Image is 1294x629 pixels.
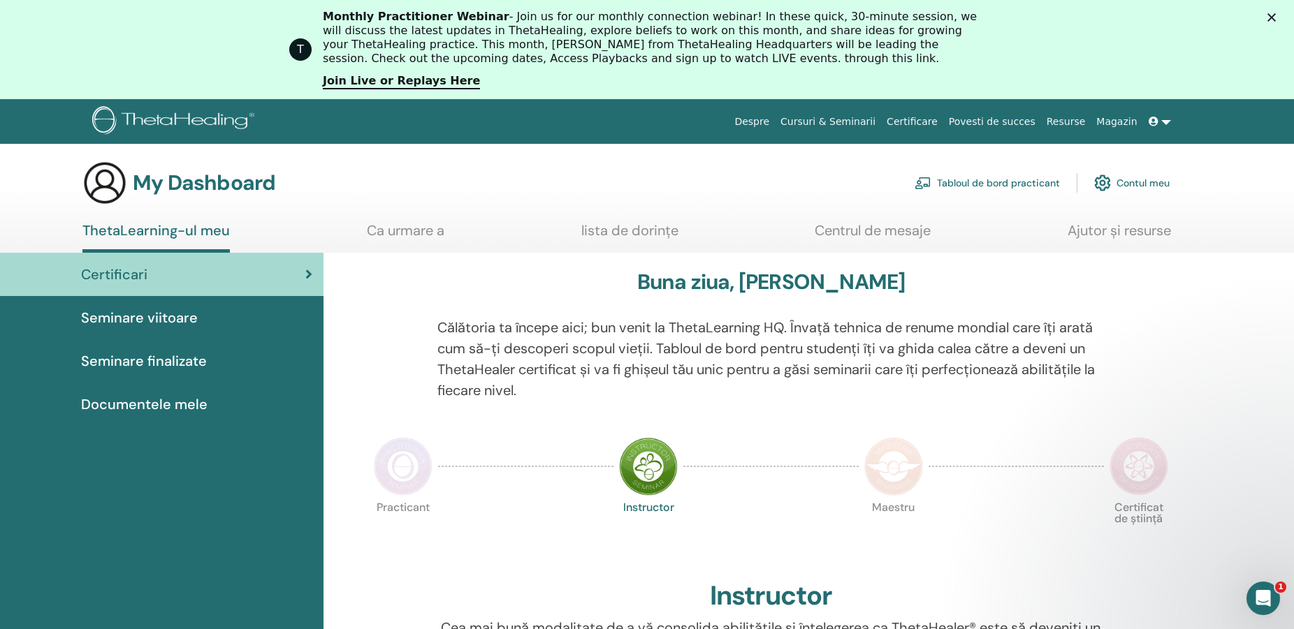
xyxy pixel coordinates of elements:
[81,394,208,415] span: Documentele mele
[92,106,259,138] img: logo.png
[729,109,775,135] a: Despre
[1068,222,1171,249] a: Ajutor și resurse
[289,38,312,61] div: Profile image for ThetaHealing
[323,74,480,89] a: Join Live or Replays Here
[81,307,198,328] span: Seminare viitoare
[619,437,678,496] img: Instructor
[1094,171,1111,195] img: cog.svg
[1246,582,1280,615] iframe: Intercom live chat
[943,109,1041,135] a: Povesti de succes
[1267,13,1281,21] div: Close
[437,317,1105,401] p: Călătoria ta începe aici; bun venit la ThetaLearning HQ. Învață tehnica de renume mondial care îț...
[1015,311,1294,577] iframe: Intercom notifications message
[374,502,432,561] p: Practicant
[581,222,678,249] a: lista de dorințe
[637,269,906,295] h3: Buna ziua, [PERSON_NAME]
[864,502,923,561] p: Maestru
[367,222,444,249] a: Ca urmare a
[1091,109,1142,135] a: Magazin
[710,580,832,612] h2: Instructor
[323,10,982,66] div: - Join us for our monthly connection webinar! In these quick, 30-minute session, we will discuss ...
[81,264,147,285] span: Certificari
[619,502,678,561] p: Instructor
[915,177,931,189] img: chalkboard-teacher.svg
[1094,168,1170,198] a: Contul meu
[81,350,207,371] span: Seminare finalizate
[82,222,230,253] a: ThetaLearning-ul meu
[815,222,931,249] a: Centrul de mesaje
[881,109,943,135] a: Certificare
[775,109,881,135] a: Cursuri & Seminarii
[133,170,275,195] h3: My Dashboard
[374,437,432,496] img: Practitioner
[82,161,127,205] img: generic-user-icon.jpg
[915,168,1060,198] a: Tabloul de bord practicant
[323,10,509,23] b: Monthly Practitioner Webinar
[1041,109,1091,135] a: Resurse
[1275,582,1286,593] span: 1
[864,437,923,496] img: Master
